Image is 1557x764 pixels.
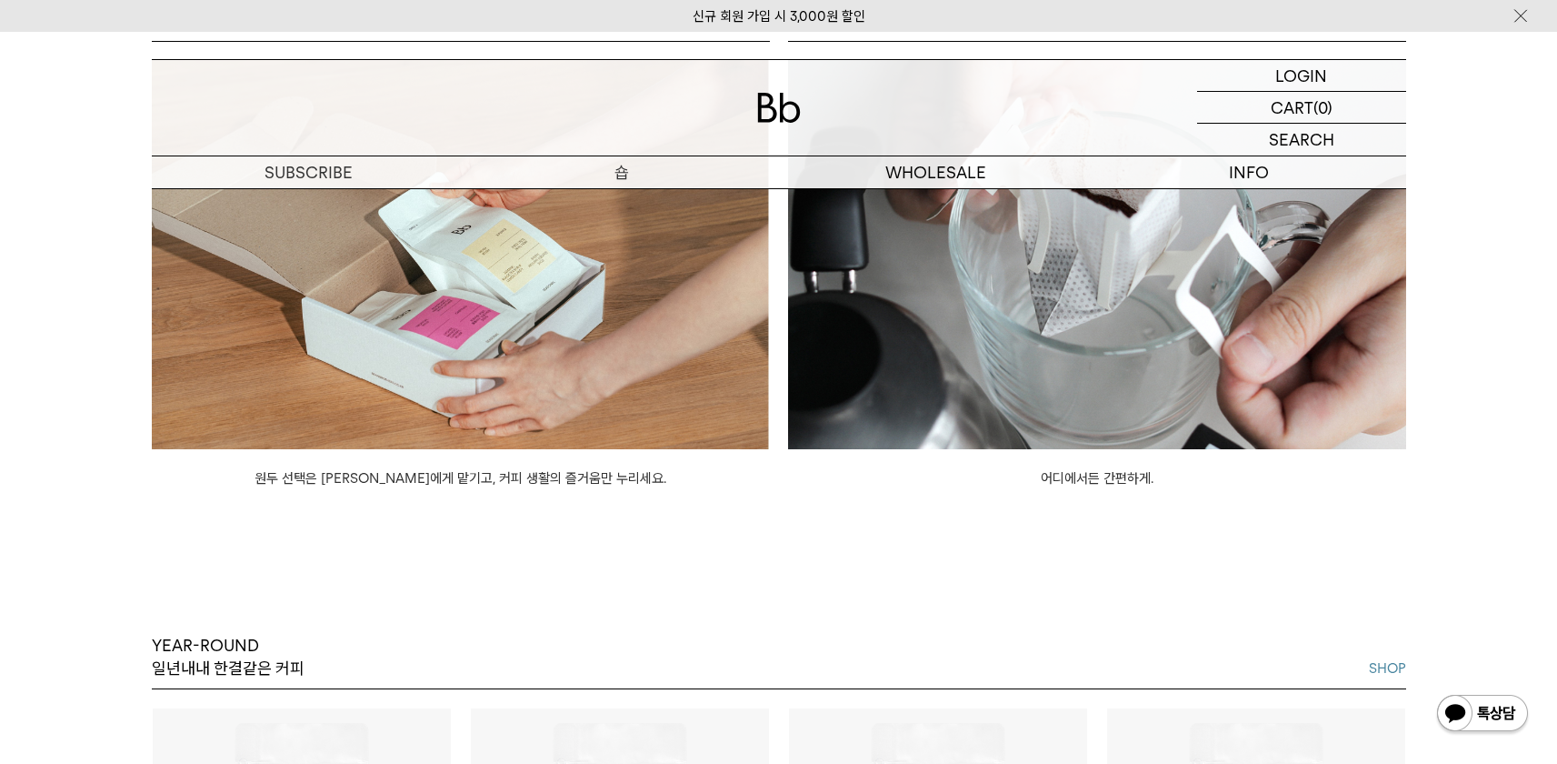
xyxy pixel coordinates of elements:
[1041,470,1153,487] a: 어디에서든 간편하게.
[1435,693,1530,737] img: 카카오톡 채널 1:1 채팅 버튼
[788,60,1406,449] img: 드립백 구매
[465,156,779,188] a: 숍
[1275,60,1327,91] p: LOGIN
[757,93,801,123] img: 로고
[1197,60,1406,92] a: LOGIN
[255,470,666,487] a: 원두 선택은 [PERSON_NAME]에게 맡기고, 커피 생활의 즐거움만 누리세요.
[1093,156,1406,188] p: INFO
[152,60,770,449] img: 커피 정기구매
[1271,92,1313,123] p: CART
[152,635,304,679] p: YEAR-ROUND 일년내내 한결같은 커피
[1369,658,1406,679] a: SHOP
[1269,124,1334,156] p: SEARCH
[693,8,865,25] a: 신규 회원 가입 시 3,000원 할인
[779,156,1093,188] p: WHOLESALE
[152,156,465,188] a: SUBSCRIBE
[1197,92,1406,124] a: CART (0)
[1313,92,1332,123] p: (0)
